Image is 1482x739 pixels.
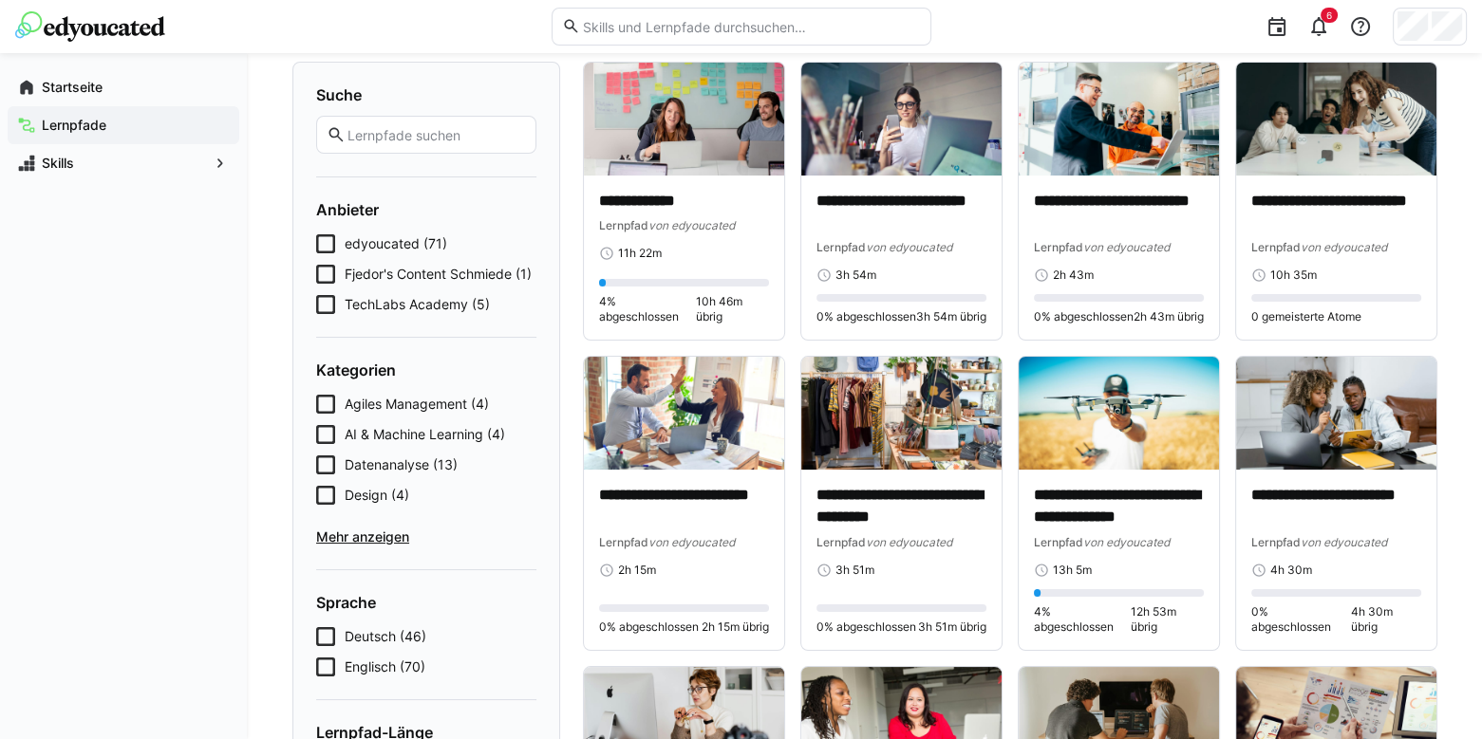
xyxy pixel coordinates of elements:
[866,240,952,254] span: von edyoucated
[1083,240,1170,254] span: von edyoucated
[1251,309,1361,324] span: 0 gemeisterte Atome
[345,234,447,253] span: edyoucated (71)
[1251,240,1301,254] span: Lernpfad
[1053,268,1094,283] span: 2h 43m
[580,18,920,35] input: Skills und Lernpfade durchsuchen…
[1053,563,1092,578] span: 13h 5m
[345,395,489,414] span: Agiles Management (4)
[648,535,735,549] span: von edyoucated
[918,619,986,635] span: 3h 51m übrig
[1251,604,1350,635] span: 0% abgeschlossen
[1131,604,1204,635] span: 12h 53m übrig
[1034,240,1083,254] span: Lernpfad
[1301,240,1387,254] span: von edyoucated
[316,360,536,379] h4: Kategorien
[584,63,784,176] img: image
[1236,357,1436,470] img: image
[1019,63,1219,176] img: image
[316,200,536,219] h4: Anbieter
[801,357,1002,470] img: image
[816,535,866,549] span: Lernpfad
[1236,63,1436,176] img: image
[816,619,916,635] span: 0% abgeschlossen
[1034,309,1134,324] span: 0% abgeschlossen
[316,85,536,104] h4: Suche
[696,294,769,324] span: 10h 46m übrig
[346,126,526,143] input: Lernpfade suchen
[916,309,986,324] span: 3h 54m übrig
[1270,268,1317,283] span: 10h 35m
[1034,535,1083,549] span: Lernpfad
[1326,9,1332,21] span: 6
[1083,535,1170,549] span: von edyoucated
[618,246,662,261] span: 11h 22m
[599,218,648,232] span: Lernpfad
[599,619,699,635] span: 0% abgeschlossen
[345,265,532,284] span: Fjedor's Content Schmiede (1)
[866,535,952,549] span: von edyoucated
[1350,604,1421,635] span: 4h 30m übrig
[648,218,735,232] span: von edyoucated
[1019,357,1219,470] img: image
[316,593,536,612] h4: Sprache
[1034,604,1131,635] span: 4% abgeschlossen
[816,309,916,324] span: 0% abgeschlossen
[599,294,696,324] span: 4% abgeschlossen
[345,455,458,474] span: Datenanalyse (13)
[816,240,866,254] span: Lernpfad
[345,425,505,444] span: AI & Machine Learning (4)
[1251,535,1301,549] span: Lernpfad
[1270,563,1312,578] span: 4h 30m
[1301,535,1387,549] span: von edyoucated
[835,563,874,578] span: 3h 51m
[702,619,769,635] span: 2h 15m übrig
[584,357,784,470] img: image
[345,657,425,676] span: Englisch (70)
[599,535,648,549] span: Lernpfad
[345,295,490,314] span: TechLabs Academy (5)
[801,63,1002,176] img: image
[618,563,656,578] span: 2h 15m
[835,268,876,283] span: 3h 54m
[1134,309,1204,324] span: 2h 43m übrig
[316,527,536,546] span: Mehr anzeigen
[345,627,426,646] span: Deutsch (46)
[345,486,409,505] span: Design (4)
